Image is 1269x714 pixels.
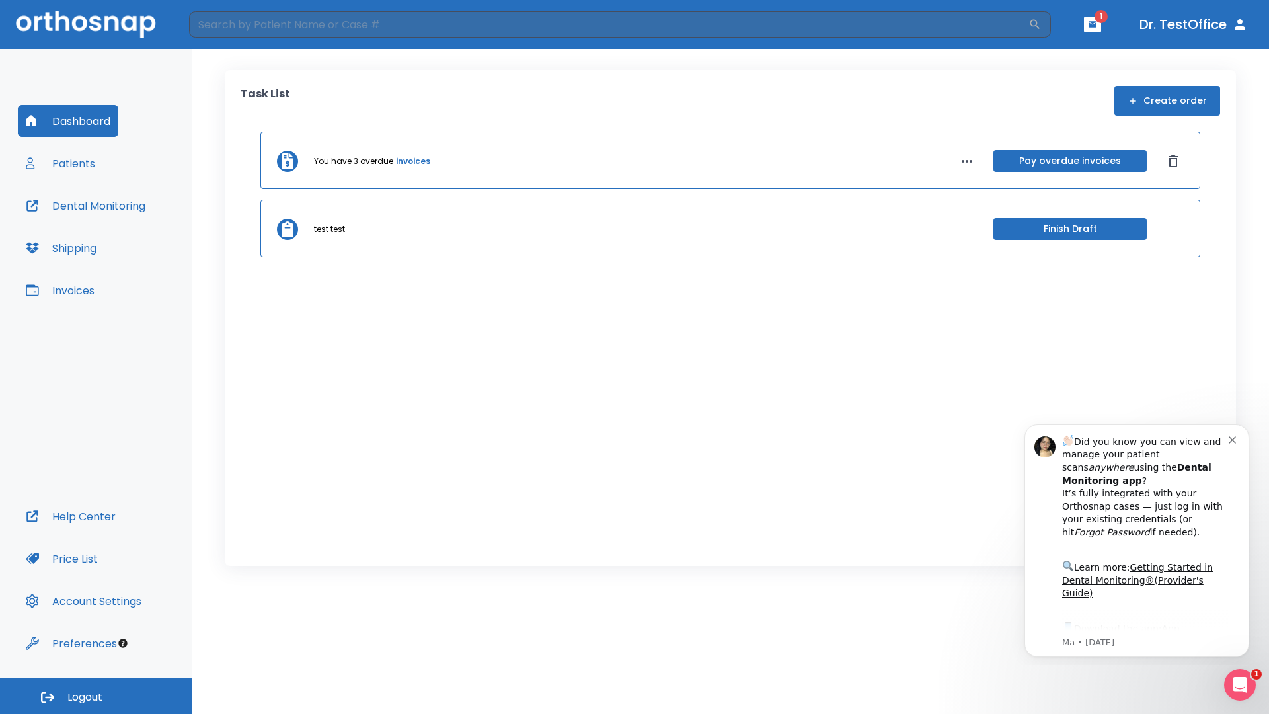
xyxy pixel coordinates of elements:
[396,155,430,167] a: invoices
[16,11,156,38] img: Orthosnap
[18,585,149,617] button: Account Settings
[18,274,102,306] button: Invoices
[1251,669,1262,680] span: 1
[18,543,106,575] button: Price List
[18,500,124,532] button: Help Center
[18,105,118,137] button: Dashboard
[314,223,345,235] p: test test
[58,208,224,275] div: Download the app: | ​ Let us know if you need help getting started!
[1163,151,1184,172] button: Dismiss
[1005,413,1269,665] iframe: Intercom notifications message
[1114,86,1220,116] button: Create order
[58,211,175,235] a: App Store
[18,627,125,659] button: Preferences
[67,690,102,705] span: Logout
[117,637,129,649] div: Tooltip anchor
[1095,10,1108,23] span: 1
[189,11,1028,38] input: Search by Patient Name or Case #
[993,218,1147,240] button: Finish Draft
[993,150,1147,172] button: Pay overdue invoices
[18,190,153,221] button: Dental Monitoring
[58,224,224,236] p: Message from Ma, sent 6w ago
[18,147,103,179] button: Patients
[1134,13,1253,36] button: Dr. TestOffice
[18,232,104,264] button: Shipping
[1224,669,1256,701] iframe: Intercom live chat
[241,86,290,116] p: Task List
[314,155,393,167] p: You have 3 overdue
[224,20,235,31] button: Dismiss notification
